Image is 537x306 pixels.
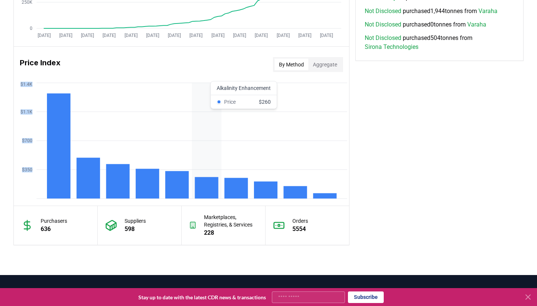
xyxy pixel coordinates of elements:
[41,225,67,234] p: 636
[30,26,32,31] tspan: 0
[211,33,224,38] tspan: [DATE]
[292,217,308,225] p: Orders
[274,59,308,71] button: By Method
[125,33,138,38] tspan: [DATE]
[365,43,418,51] a: Sirona Technologies
[41,217,67,225] p: Purchasers
[125,225,146,234] p: 598
[478,7,497,16] a: Varaha
[365,20,401,29] a: Not Disclosed
[146,33,159,38] tspan: [DATE]
[255,33,268,38] tspan: [DATE]
[189,33,202,38] tspan: [DATE]
[21,109,32,115] tspan: $1.1K
[308,59,342,71] button: Aggregate
[365,34,514,51] span: purchased 504 tonnes from
[365,7,497,16] span: purchased 1,944 tonnes from
[168,33,181,38] tspan: [DATE]
[20,57,60,72] h3: Price Index
[204,213,257,228] p: Marketplaces, Registries, & Services
[59,33,72,38] tspan: [DATE]
[38,33,51,38] tspan: [DATE]
[320,33,333,38] tspan: [DATE]
[365,20,486,29] span: purchased 0 tonnes from
[22,167,32,172] tspan: $350
[125,217,146,225] p: Suppliers
[21,82,32,87] tspan: $1.4K
[467,20,486,29] a: Varaha
[233,33,246,38] tspan: [DATE]
[292,225,308,234] p: 5554
[365,34,401,43] a: Not Disclosed
[204,228,257,237] p: 228
[22,138,32,143] tspan: $700
[277,33,290,38] tspan: [DATE]
[103,33,116,38] tspan: [DATE]
[365,7,401,16] a: Not Disclosed
[81,33,94,38] tspan: [DATE]
[298,33,311,38] tspan: [DATE]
